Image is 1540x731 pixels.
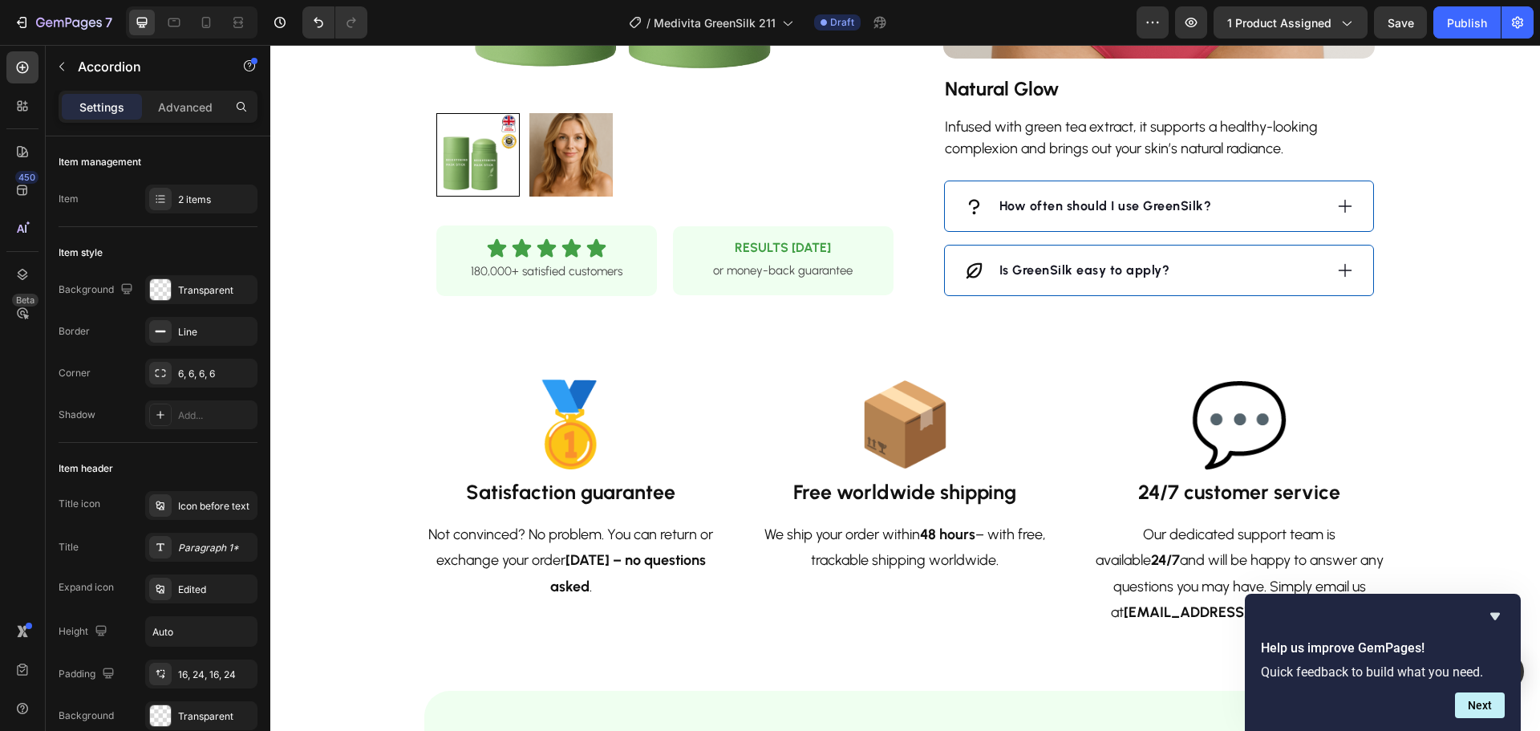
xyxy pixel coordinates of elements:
div: Shadow [59,408,95,422]
strong: Natural Glow [675,32,788,55]
div: 16, 24, 16, 24 [178,668,253,682]
div: Title icon [59,497,100,511]
span: Draft [830,15,854,30]
div: 6, 6, 6, 6 [178,367,253,381]
button: Save [1374,6,1427,39]
div: Padding [59,664,118,685]
h2: 📦 [488,325,782,433]
p: Advanced [158,99,213,116]
strong: Free worldwide shipping [523,435,746,459]
div: Item [59,192,79,206]
div: Rich Text Editor. Editing area: main [673,70,1104,116]
span: Save [1388,16,1414,30]
strong: [DATE] – no questions asked [280,506,436,550]
span: / [646,14,650,31]
div: Background [59,279,136,301]
button: Publish [1433,6,1501,39]
div: Transparent [178,283,253,298]
button: 7 [6,6,120,39]
strong: Satisfaction guarantee [196,435,405,459]
div: 450 [15,171,38,184]
p: ⁠⁠⁠⁠⁠⁠⁠ [675,31,1103,56]
h2: 🥇 [154,325,448,433]
p: Accordion [78,57,214,76]
strong: Is GreenSilk easy to apply? [729,217,900,233]
div: Edited [178,583,253,597]
div: Line [178,325,253,339]
input: Auto [146,617,257,646]
span: Medivita GreenSilk 211 [654,14,776,31]
div: Corner [59,366,91,380]
div: Rich Text Editor. Editing area: main [727,213,902,238]
div: Paragraph 1* [178,541,253,555]
div: Beta [12,294,38,307]
div: Height [59,621,111,643]
div: Add... [178,408,253,423]
strong: [EMAIL_ADDRESS][DOMAIN_NAME] [853,558,1095,576]
div: Publish [1447,14,1487,31]
strong: 24/7 [881,506,910,524]
button: 1 product assigned [1214,6,1368,39]
div: Transparent [178,709,253,724]
p: 7 [105,13,112,32]
h2: Help us improve GemPages! [1261,639,1505,658]
div: Item style [59,246,103,260]
span: 1 product assigned [1227,14,1331,31]
div: Help us improve GemPages! [1261,607,1505,718]
div: Title [59,540,79,554]
strong: RESULTS [DATE] [464,195,561,210]
iframe: Design area [270,45,1540,731]
div: Background [59,709,114,723]
div: Expand icon [59,580,114,595]
div: 2 items [178,193,253,207]
button: Next question [1455,692,1505,718]
p: Settings [79,99,124,116]
p: Quick feedback to build what you need. [1261,664,1505,680]
button: Hide survey [1485,607,1505,626]
p: Infused with green tea extract, it supports a healthy-looking complexion and brings out your skin... [675,71,1103,115]
div: Rich Text Editor. Editing area: main [727,149,944,173]
div: Item header [59,461,113,476]
strong: How often should I use GreenSilk? [729,153,942,169]
strong: 48 hours [650,481,705,498]
strong: 24/7 customer service [868,435,1070,459]
span: or money-back guarantee [443,218,582,233]
div: Undo/Redo [302,6,367,39]
p: We ship your order within – with free, trackable shipping worldwide. [489,477,780,529]
p: Not convinced? No problem. You can return or exchange your order . [156,477,447,554]
p: Our dedicated support team is available and will be happy to answer any questions you may have. S... [824,477,1115,581]
h2: Rich Text Editor. Editing area: main [673,30,1104,58]
div: Border [59,324,90,339]
h2: 💬 [822,325,1116,433]
div: Icon before text [178,499,253,514]
div: Item management [59,155,141,169]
